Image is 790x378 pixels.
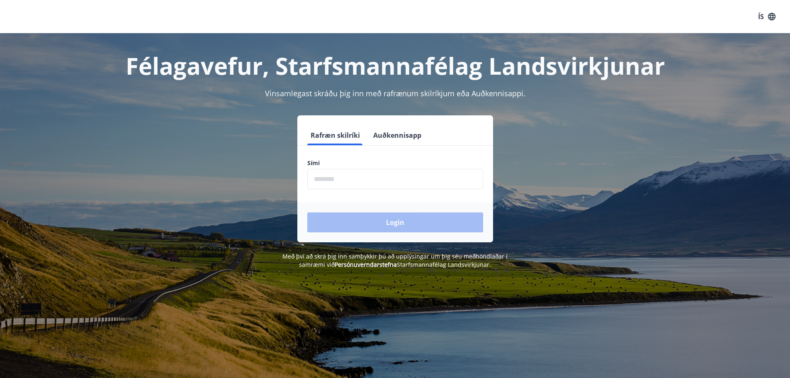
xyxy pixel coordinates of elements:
a: Persónuverndarstefna [335,261,397,268]
button: Auðkennisapp [370,125,425,145]
button: Rafræn skilríki [307,125,363,145]
h1: Félagavefur, Starfsmannafélag Landsvirkjunar [107,50,684,81]
span: Vinsamlegast skráðu þig inn með rafrænum skilríkjum eða Auðkennisappi. [265,88,525,98]
span: Með því að skrá þig inn samþykkir þú að upplýsingar um þig séu meðhöndlaðar í samræmi við Starfsm... [282,252,508,268]
button: ÍS [754,9,780,24]
label: Sími [307,159,483,167]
